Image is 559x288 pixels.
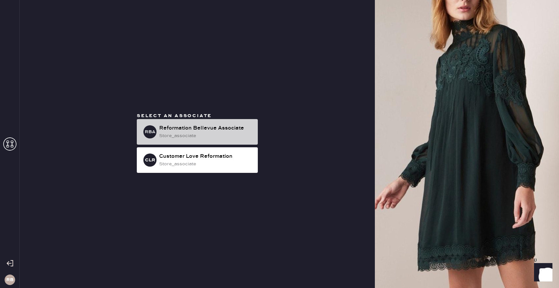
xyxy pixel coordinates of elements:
[159,153,253,160] div: Customer Love Reformation
[159,160,253,168] div: store_associate
[528,258,556,287] iframe: Front Chat
[137,113,212,119] span: Select an associate
[159,124,253,132] div: Reformation Bellevue Associate
[6,278,13,282] h3: RB
[145,130,156,134] h3: RBA
[145,158,155,162] h3: CLR
[159,132,253,139] div: store_associate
